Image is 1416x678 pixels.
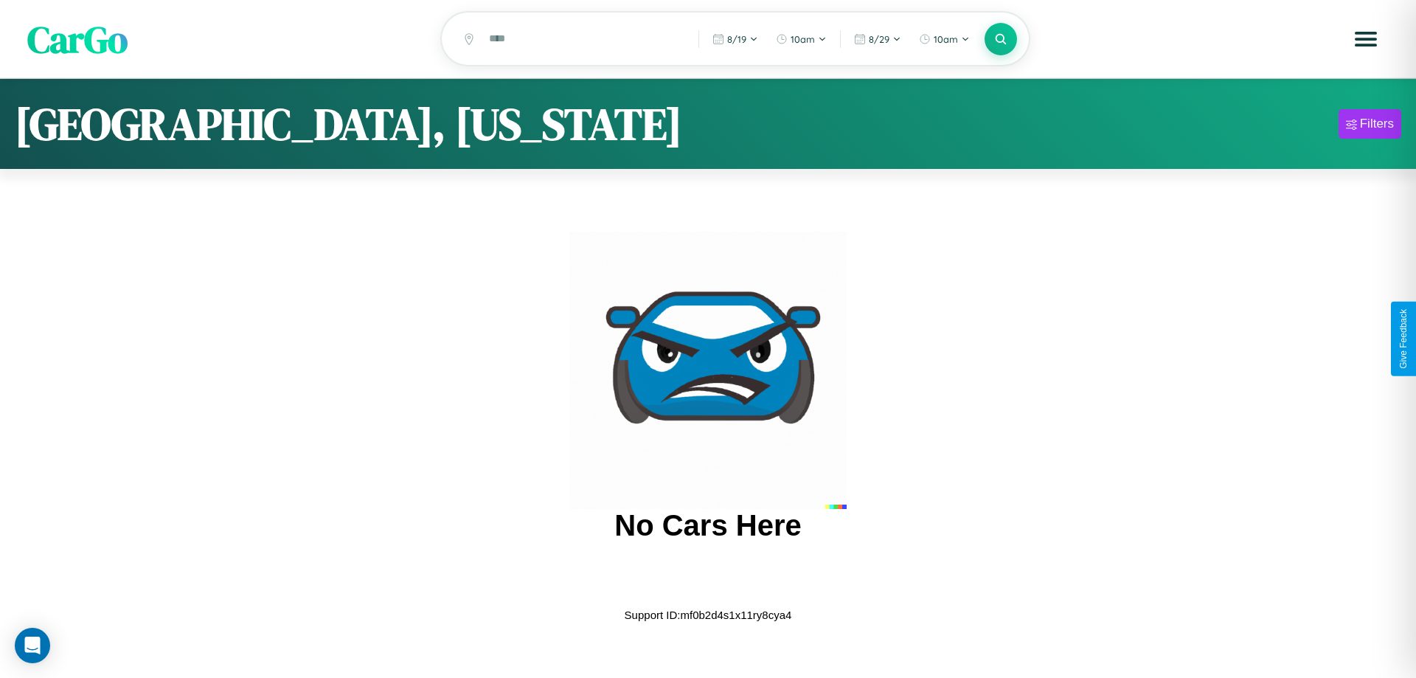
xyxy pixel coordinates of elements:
[869,33,889,45] span: 8 / 29
[569,232,847,509] img: car
[727,33,746,45] span: 8 / 19
[1360,117,1394,131] div: Filters
[15,94,682,154] h1: [GEOGRAPHIC_DATA], [US_STATE]
[847,27,909,51] button: 8/29
[614,509,801,542] h2: No Cars Here
[705,27,766,51] button: 8/19
[27,13,128,64] span: CarGo
[625,605,792,625] p: Support ID: mf0b2d4s1x11ry8cya4
[1398,309,1409,369] div: Give Feedback
[1339,109,1401,139] button: Filters
[768,27,834,51] button: 10am
[15,628,50,663] div: Open Intercom Messenger
[934,33,958,45] span: 10am
[912,27,977,51] button: 10am
[1345,18,1386,60] button: Open menu
[791,33,815,45] span: 10am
